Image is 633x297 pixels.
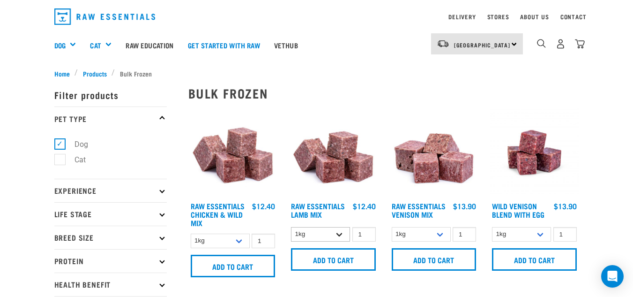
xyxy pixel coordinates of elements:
input: Add to cart [492,248,577,271]
img: ?1041 RE Lamb Mix 01 [289,108,378,198]
p: Breed Size [54,226,167,249]
a: Cat [90,40,101,51]
img: Venison Egg 1616 [490,108,579,198]
div: $12.40 [353,202,376,210]
input: 1 [453,227,476,242]
a: About Us [520,15,549,18]
img: home-icon-1@2x.png [537,39,546,48]
span: Home [54,69,70,78]
a: Stores [487,15,509,18]
a: Dog [54,40,66,51]
h2: Bulk Frozen [188,86,579,100]
label: Cat [60,154,89,166]
a: Delivery [448,15,476,18]
input: Add to cart [191,255,276,277]
div: $12.40 [252,202,275,210]
a: Products [78,69,112,78]
div: $13.90 [453,202,476,210]
a: Wild Venison Blend with Egg [492,204,544,216]
nav: dropdown navigation [47,5,587,29]
a: Get started with Raw [181,26,267,64]
p: Protein [54,249,167,273]
input: Add to cart [392,248,477,271]
a: Raw Essentials Venison Mix [392,204,446,216]
a: Raw Essentials Lamb Mix [291,204,345,216]
div: $13.90 [554,202,577,210]
input: Add to cart [291,248,376,271]
img: home-icon@2x.png [575,39,585,49]
a: Raw Essentials Chicken & Wild Mix [191,204,245,225]
p: Filter products [54,83,167,107]
span: [GEOGRAPHIC_DATA] [454,43,511,46]
a: Vethub [267,26,305,64]
a: Home [54,69,75,78]
img: Pile Of Cubed Chicken Wild Meat Mix [188,108,278,198]
img: Raw Essentials Logo [54,8,156,25]
img: user.png [556,39,566,49]
a: Raw Education [119,26,180,64]
img: van-moving.png [437,39,449,48]
div: Open Intercom Messenger [601,265,624,288]
a: Contact [560,15,587,18]
input: 1 [252,234,275,248]
p: Pet Type [54,107,167,130]
input: 1 [553,227,577,242]
nav: breadcrumbs [54,69,579,78]
p: Health Benefit [54,273,167,296]
img: 1113 RE Venison Mix 01 [389,108,479,198]
input: 1 [352,227,376,242]
label: Dog [60,138,92,150]
p: Life Stage [54,202,167,226]
span: Products [83,69,107,78]
p: Experience [54,179,167,202]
